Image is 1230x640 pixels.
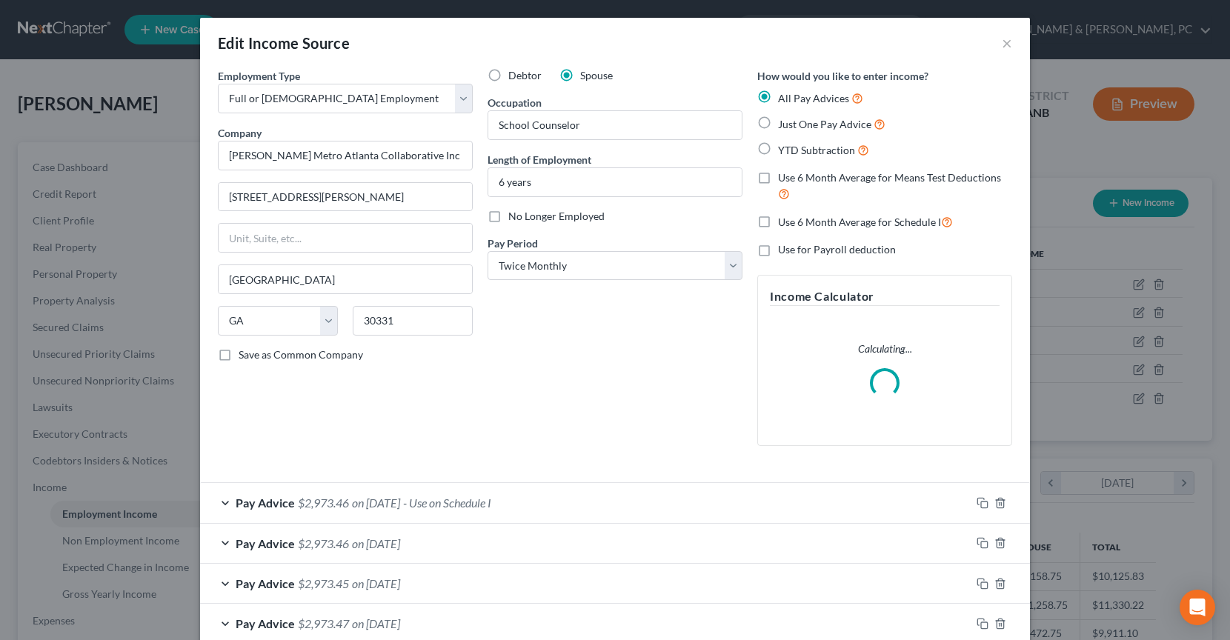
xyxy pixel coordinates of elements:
h5: Income Calculator [770,287,1000,306]
div: Edit Income Source [218,33,350,53]
span: Just One Pay Advice [778,118,871,130]
p: Calculating... [770,341,1000,356]
span: on [DATE] [352,496,400,510]
span: Pay Advice [236,496,295,510]
span: on [DATE] [352,616,400,630]
span: Pay Advice [236,576,295,590]
span: Use 6 Month Average for Means Test Deductions [778,171,1001,184]
span: Debtor [508,69,542,81]
span: Spouse [580,69,613,81]
span: No Longer Employed [508,210,605,222]
span: Save as Common Company [239,348,363,361]
span: Use for Payroll deduction [778,243,896,256]
div: Open Intercom Messenger [1180,590,1215,625]
input: Enter zip... [353,306,473,336]
label: Length of Employment [488,152,591,167]
span: on [DATE] [352,576,400,590]
span: - Use on Schedule I [403,496,491,510]
span: Employment Type [218,70,300,82]
span: Pay Period [488,237,538,250]
span: Pay Advice [236,616,295,630]
input: ex: 2 years [488,168,742,196]
span: $2,973.45 [298,576,349,590]
input: Unit, Suite, etc... [219,224,472,252]
span: on [DATE] [352,536,400,550]
span: YTD Subtraction [778,144,855,156]
span: $2,973.46 [298,536,349,550]
span: $2,973.46 [298,496,349,510]
input: Enter city... [219,265,472,293]
span: All Pay Advices [778,92,849,104]
input: Search company by name... [218,141,473,170]
input: -- [488,111,742,139]
span: Use 6 Month Average for Schedule I [778,216,941,228]
label: Occupation [488,95,542,110]
label: How would you like to enter income? [757,68,928,84]
button: × [1002,34,1012,52]
span: Company [218,127,262,139]
span: $2,973.47 [298,616,349,630]
input: Enter address... [219,183,472,211]
span: Pay Advice [236,536,295,550]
